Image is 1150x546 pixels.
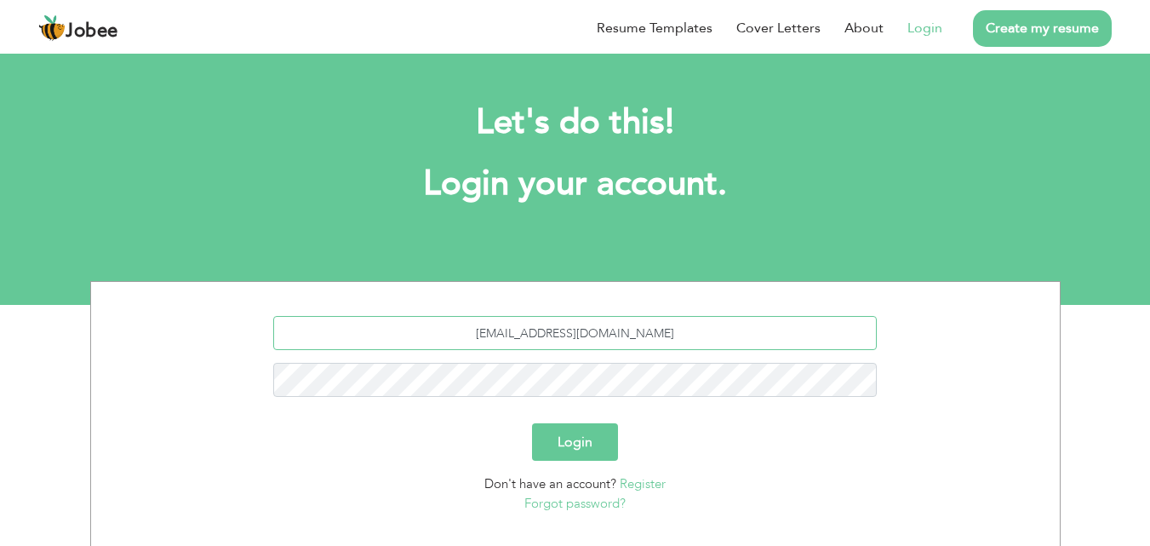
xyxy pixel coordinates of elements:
[597,18,712,38] a: Resume Templates
[484,475,616,492] span: Don't have an account?
[116,162,1035,206] h1: Login your account.
[532,423,618,461] button: Login
[38,14,118,42] a: Jobee
[736,18,821,38] a: Cover Letters
[273,316,877,350] input: Email
[973,10,1112,47] a: Create my resume
[66,22,118,41] span: Jobee
[116,101,1035,145] h2: Let's do this!
[38,14,66,42] img: jobee.io
[524,495,626,512] a: Forgot password?
[844,18,884,38] a: About
[620,475,666,492] a: Register
[907,18,942,38] a: Login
